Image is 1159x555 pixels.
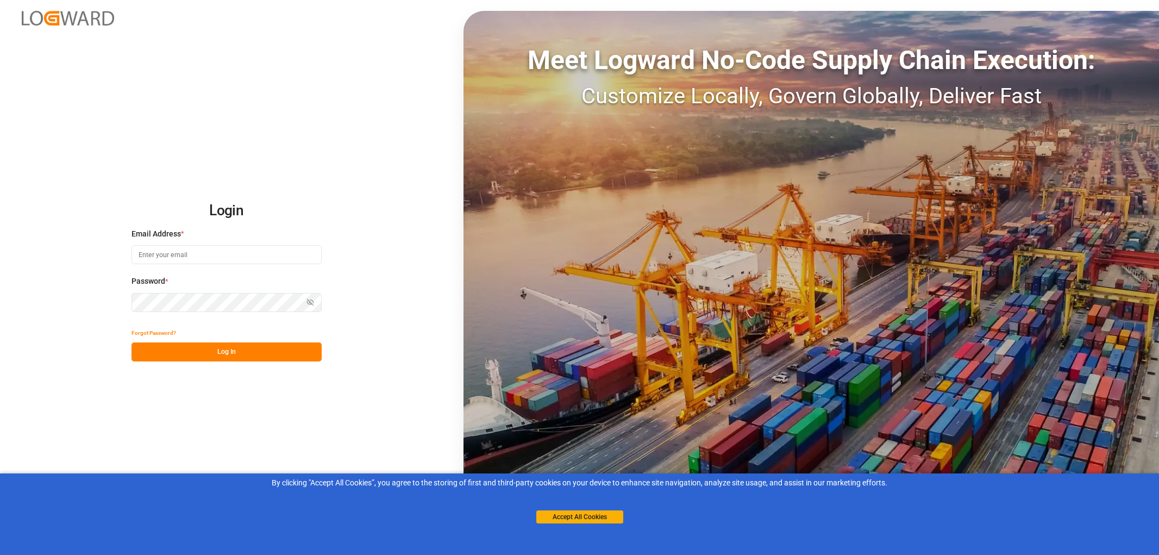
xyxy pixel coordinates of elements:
[463,41,1159,80] div: Meet Logward No-Code Supply Chain Execution:
[131,276,165,287] span: Password
[463,80,1159,113] div: Customize Locally, Govern Globally, Deliver Fast
[131,342,322,361] button: Log In
[131,194,322,228] h2: Login
[131,245,322,264] input: Enter your email
[131,228,181,240] span: Email Address
[536,510,623,523] button: Accept All Cookies
[131,323,176,342] button: Forgot Password?
[22,11,114,26] img: Logward_new_orange.png
[8,477,1151,489] div: By clicking "Accept All Cookies”, you agree to the storing of first and third-party cookies on yo...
